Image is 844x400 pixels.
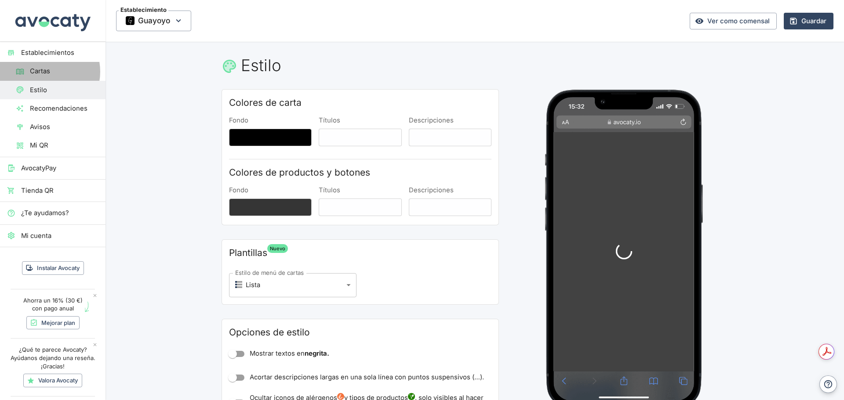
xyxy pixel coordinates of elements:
[235,269,304,277] label: Estilo de menú de cartas
[319,116,401,125] label: Títulos
[229,326,491,339] h2: Opciones de estilo
[690,13,777,29] a: Ver como comensal
[23,374,82,387] a: Valora Avocaty
[267,244,288,253] span: Nuevo
[229,247,267,266] span: Beta
[229,186,312,195] label: Fondo
[21,208,98,218] span: ¿Te ayudamos?
[8,346,97,370] p: ¿Qué te parece Avocaty? Ayúdanos dejando una reseña. ¡Gracias!
[22,261,84,275] button: Instalar Avocaty
[229,116,312,125] label: Fondo
[229,97,491,109] h2: Colores de carta
[116,11,191,31] span: Guayoyo
[229,247,267,259] h2: Plantillas
[30,66,98,76] span: Cartas
[819,375,837,393] button: Ayuda y contacto
[235,281,342,290] div: Lista
[30,85,98,95] span: Estilo
[222,56,728,75] h1: Estilo
[250,349,329,358] span: Mostrar textos en
[30,141,98,150] span: Mi QR
[26,316,80,330] a: Mejorar plan
[21,186,98,195] span: Tienda QR
[21,231,98,241] span: Mi cuenta
[250,372,484,382] span: Acortar descripciones largas en una sola línea con puntos suspensivos (…).
[784,13,833,29] button: Guardar
[30,122,98,132] span: Avisos
[305,350,329,357] strong: negrita.
[235,281,242,288] div: Icono de lista
[21,163,98,173] span: AvocatyPay
[21,48,98,58] span: Establecimientos
[30,104,98,113] span: Recomendaciones
[229,166,491,179] h2: Colores de productos y botones
[409,186,491,195] label: Descripciones
[119,7,168,13] span: Establecimiento
[409,116,491,125] label: Descripciones
[22,296,84,313] p: Ahorra un 16% (30 €) con pago anual
[138,14,170,27] span: Guayoyo
[553,132,694,372] iframe: Vista previa
[116,11,191,31] button: EstablecimientoThumbnailGuayoyo
[319,186,401,195] label: Títulos
[126,16,135,25] img: Thumbnail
